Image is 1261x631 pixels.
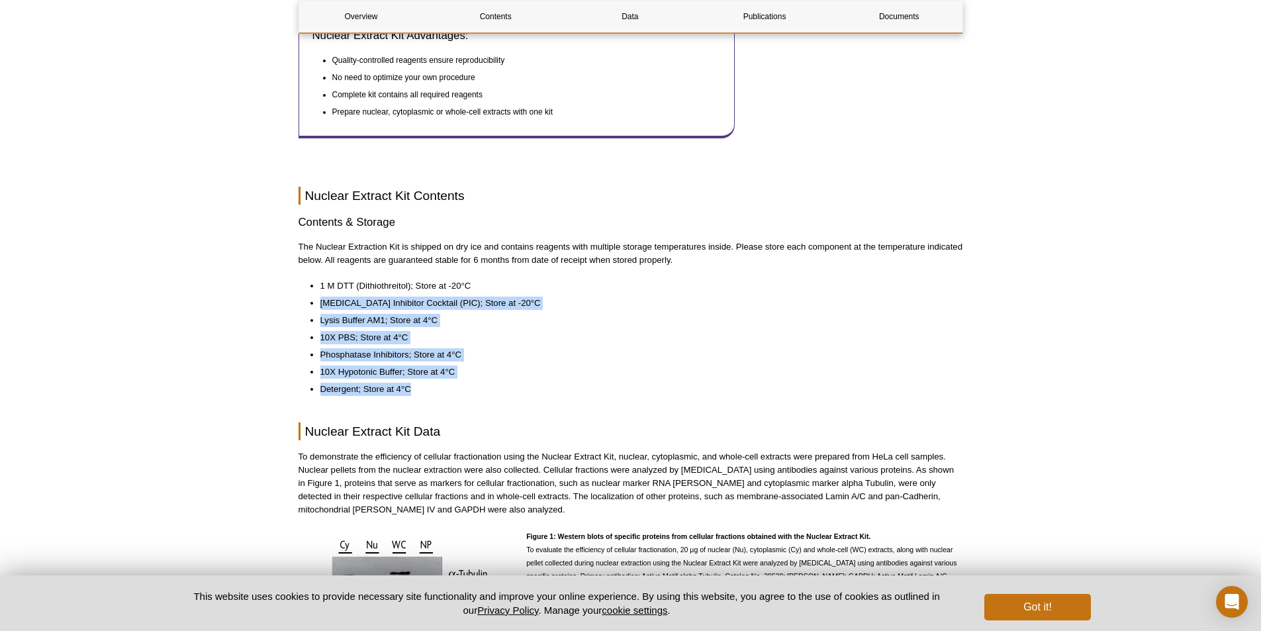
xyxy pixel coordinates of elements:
h3: Contents & Storage [299,215,963,230]
a: Privacy Policy [477,605,538,616]
p: This website uses cookies to provide necessary site functionality and improve your online experie... [171,589,963,617]
h2: Nuclear Extract Kit Contents [299,187,963,205]
li: Phosphatase Inhibitors; Store at 4°C [320,348,950,362]
div: Open Intercom Messenger [1216,586,1248,618]
li: Complete kit contains all required reagents [332,88,709,101]
li: Quality-controlled reagents ensure reproducibility [332,54,709,67]
li: 1 M DTT (Dithiothreitol); Store at -20°C [320,279,950,293]
button: Got it! [984,594,1090,620]
a: Overview [299,1,424,32]
li: Detergent; Store at 4°C [320,383,950,396]
button: cookie settings [602,605,667,616]
li: 10X PBS; Store at 4°C [320,331,950,344]
span: To evaluate the efficiency of cellular fractionation, 20 μg of nuclear (Nu), cytoplasmic (Cy) and... [526,532,957,593]
a: Publications [702,1,827,32]
li: Lysis Buffer AM1; Store at 4°C [320,314,950,327]
a: Data [568,1,692,32]
p: To demonstrate the efficiency of cellular fractionation using the Nuclear Extract Kit, nuclear, c... [299,450,963,516]
h3: Nuclear Extract Kit Advantages: [312,28,721,44]
a: Contents [434,1,558,32]
li: Prepare nuclear, cytoplasmic or whole-cell extracts with one kit [332,105,709,119]
h2: Nuclear Extract Kit Data [299,422,963,440]
p: The Nuclear Extraction Kit is shipped on dry ice and contains reagents with multiple storage temp... [299,240,963,267]
li: No need to optimize your own procedure [332,71,709,84]
li: [MEDICAL_DATA] Inhibitor Cocktail (PIC); Store at -20°C [320,297,950,310]
li: 10X Hypotonic Buffer; Store at 4°C [320,365,950,379]
strong: Figure 1: Western blots of specific proteins from cellular fractions obtained with the Nuclear Ex... [526,532,870,540]
a: Documents [837,1,961,32]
